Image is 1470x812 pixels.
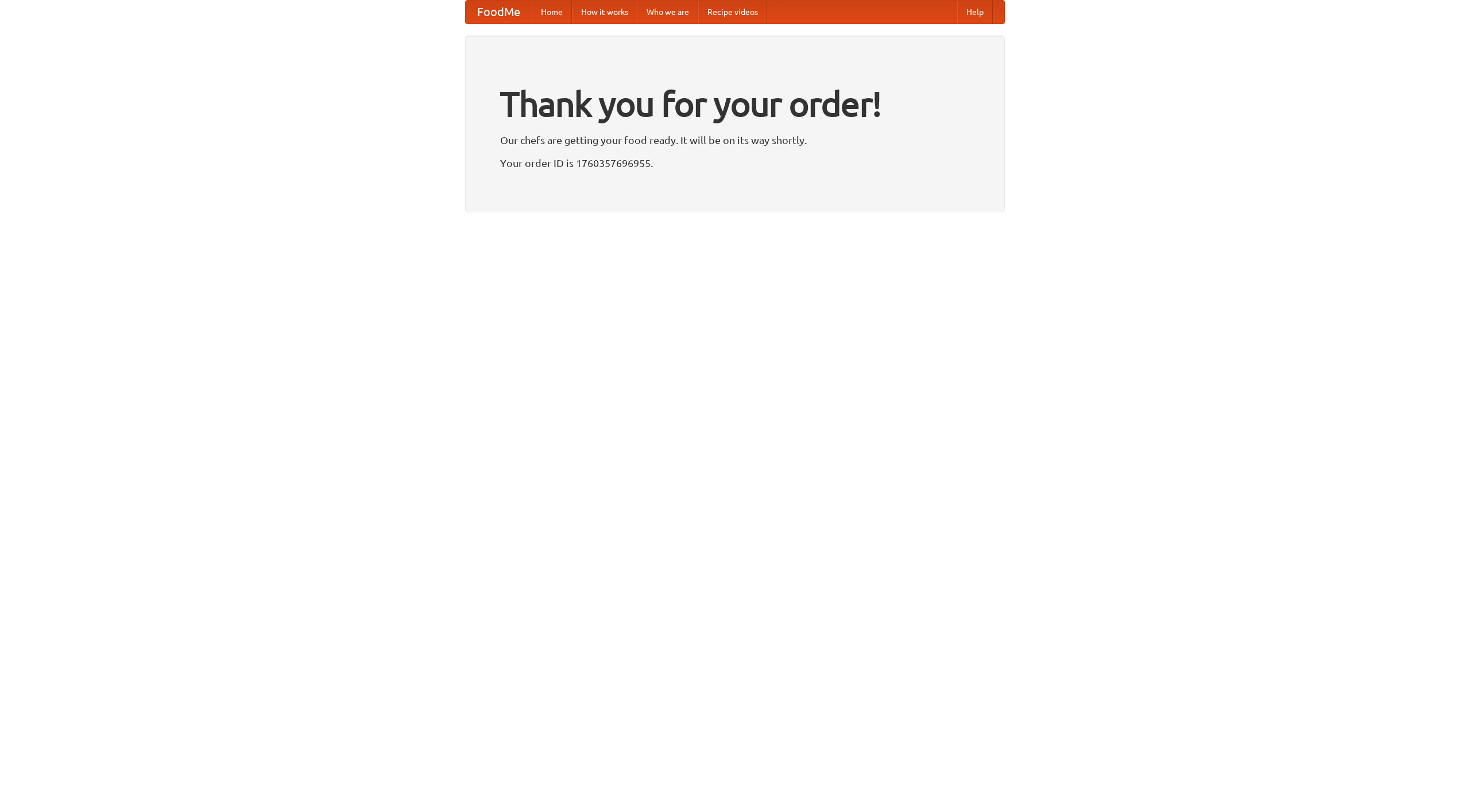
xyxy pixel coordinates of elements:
p: Your order ID is 1760357696955. [500,154,970,172]
a: Home [532,1,572,24]
p: Our chefs are getting your food ready. It will be on its way shortly. [500,131,970,149]
a: Recipe videos [698,1,767,24]
a: Help [957,1,993,24]
a: FoodMe [466,1,532,24]
h1: Thank you for your order! [500,76,970,131]
a: Who we are [637,1,698,24]
a: How it works [572,1,637,24]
